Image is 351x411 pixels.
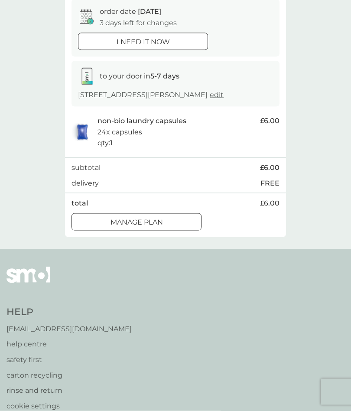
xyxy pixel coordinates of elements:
p: order date [100,6,161,17]
strong: 5-7 days [150,72,179,80]
span: £6.00 [260,198,279,209]
span: £6.00 [260,162,279,173]
p: total [71,198,88,209]
span: £6.00 [260,115,279,127]
p: 24x capsules [97,127,142,138]
p: delivery [71,178,99,189]
a: help centre [6,339,132,350]
p: i need it now [117,36,170,48]
span: [DATE] [138,7,161,16]
button: i need it now [78,33,208,50]
p: qty : 1 [97,137,113,149]
span: to your door in [100,72,179,80]
p: non-bio laundry capsules [97,115,186,127]
button: Manage plan [71,213,201,231]
p: Manage plan [110,217,163,228]
a: carton recycling [6,370,132,381]
p: 3 days left for changes [100,17,177,29]
img: smol [6,267,50,296]
p: [STREET_ADDRESS][PERSON_NAME] [78,89,224,101]
a: [EMAIL_ADDRESS][DOMAIN_NAME] [6,323,132,335]
p: FREE [260,178,279,189]
p: subtotal [71,162,101,173]
a: edit [210,91,224,99]
a: rinse and return [6,385,132,396]
a: safety first [6,354,132,365]
h4: Help [6,306,132,319]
